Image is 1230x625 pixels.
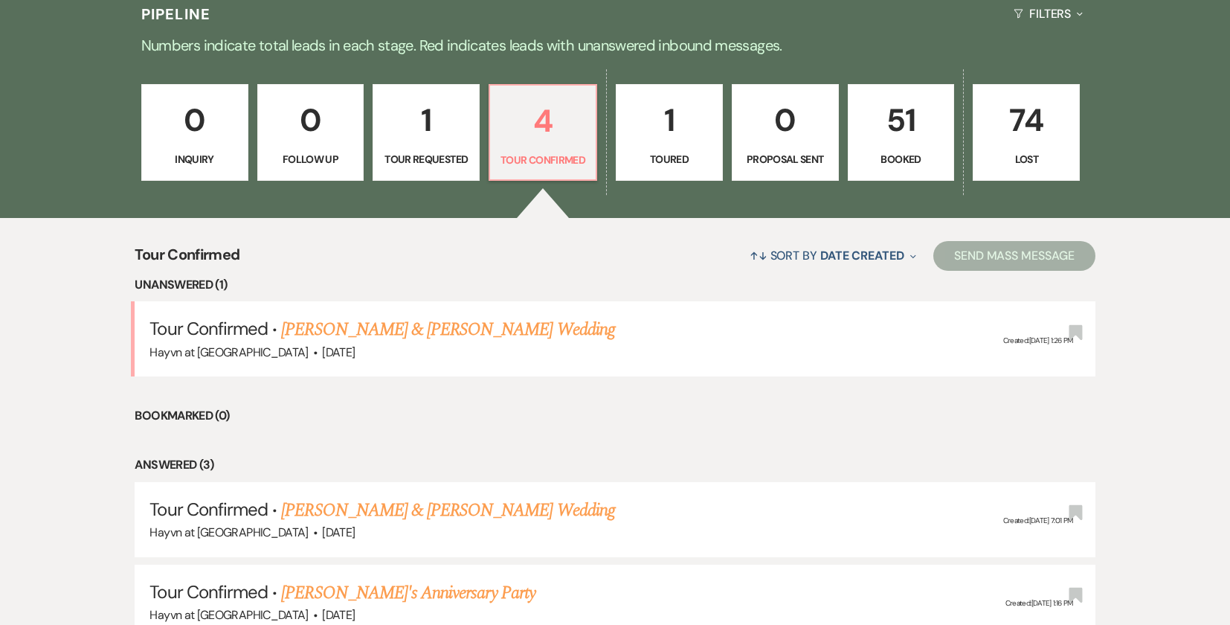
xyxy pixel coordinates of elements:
[1003,336,1073,345] span: Created: [DATE] 1:26 PM
[135,275,1095,295] li: Unanswered (1)
[489,84,597,181] a: 4Tour Confirmed
[322,344,355,360] span: [DATE]
[973,84,1080,181] a: 74Lost
[141,84,248,181] a: 0Inquiry
[149,498,268,521] span: Tour Confirmed
[149,580,268,603] span: Tour Confirmed
[741,95,829,145] p: 0
[382,151,470,167] p: Tour Requested
[267,151,355,167] p: Follow Up
[625,151,713,167] p: Toured
[857,151,945,167] p: Booked
[625,95,713,145] p: 1
[149,525,308,540] span: Hayvn at [GEOGRAPHIC_DATA]
[135,243,239,275] span: Tour Confirmed
[149,344,308,360] span: Hayvn at [GEOGRAPHIC_DATA]
[281,580,535,606] a: [PERSON_NAME]'s Anniversary Party
[616,84,723,181] a: 1Toured
[151,95,239,145] p: 0
[933,241,1095,271] button: Send Mass Message
[322,525,355,540] span: [DATE]
[322,607,355,623] span: [DATE]
[857,95,945,145] p: 51
[267,95,355,145] p: 0
[149,607,308,623] span: Hayvn at [GEOGRAPHIC_DATA]
[499,96,587,146] p: 4
[499,152,587,168] p: Tour Confirmed
[281,497,614,524] a: [PERSON_NAME] & [PERSON_NAME] Wedding
[80,33,1150,57] p: Numbers indicate total leads in each stage. Red indicates leads with unanswered inbound messages.
[151,151,239,167] p: Inquiry
[982,151,1070,167] p: Lost
[281,316,614,343] a: [PERSON_NAME] & [PERSON_NAME] Wedding
[750,248,767,263] span: ↑↓
[141,4,211,25] h3: Pipeline
[1003,516,1073,525] span: Created: [DATE] 7:01 PM
[732,84,839,181] a: 0Proposal Sent
[373,84,480,181] a: 1Tour Requested
[741,151,829,167] p: Proposal Sent
[1005,599,1073,609] span: Created: [DATE] 1:16 PM
[257,84,364,181] a: 0Follow Up
[149,317,268,340] span: Tour Confirmed
[135,406,1095,426] li: Bookmarked (0)
[382,95,470,145] p: 1
[848,84,955,181] a: 51Booked
[744,236,922,275] button: Sort By Date Created
[135,455,1095,475] li: Answered (3)
[820,248,904,263] span: Date Created
[982,95,1070,145] p: 74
